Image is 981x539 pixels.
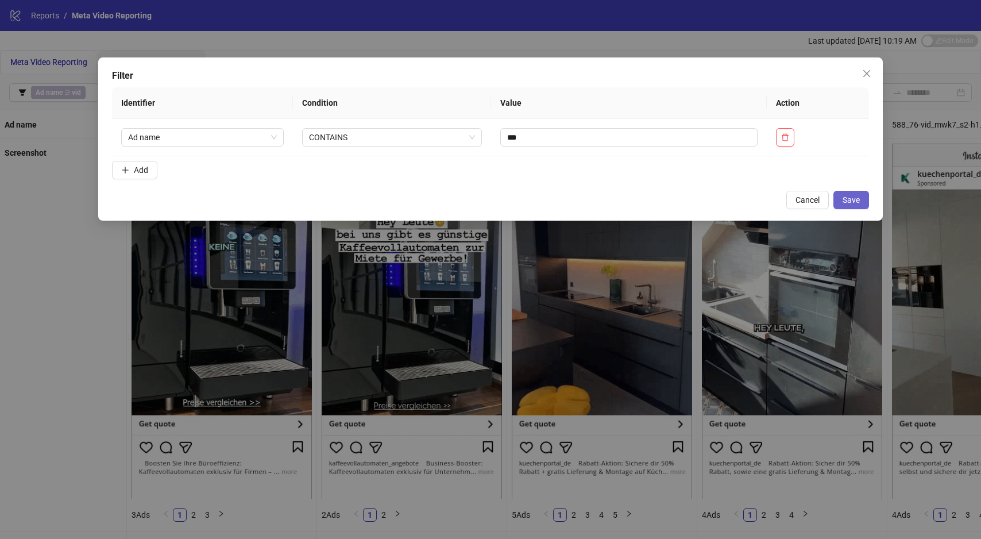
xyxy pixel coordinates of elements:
button: Close [858,64,876,83]
span: close [862,69,871,78]
span: Save [843,195,860,205]
span: Add [134,165,148,175]
span: plus [121,166,129,174]
th: Action [767,87,870,119]
span: Cancel [795,195,820,205]
button: Cancel [786,191,829,209]
span: CONTAINS [309,129,475,146]
span: Ad name [128,129,277,146]
th: Identifier [112,87,293,119]
div: Filter [112,69,869,83]
button: Save [833,191,869,209]
th: Condition [293,87,491,119]
span: delete [781,133,789,141]
button: Add [112,161,157,179]
th: Value [491,87,766,119]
